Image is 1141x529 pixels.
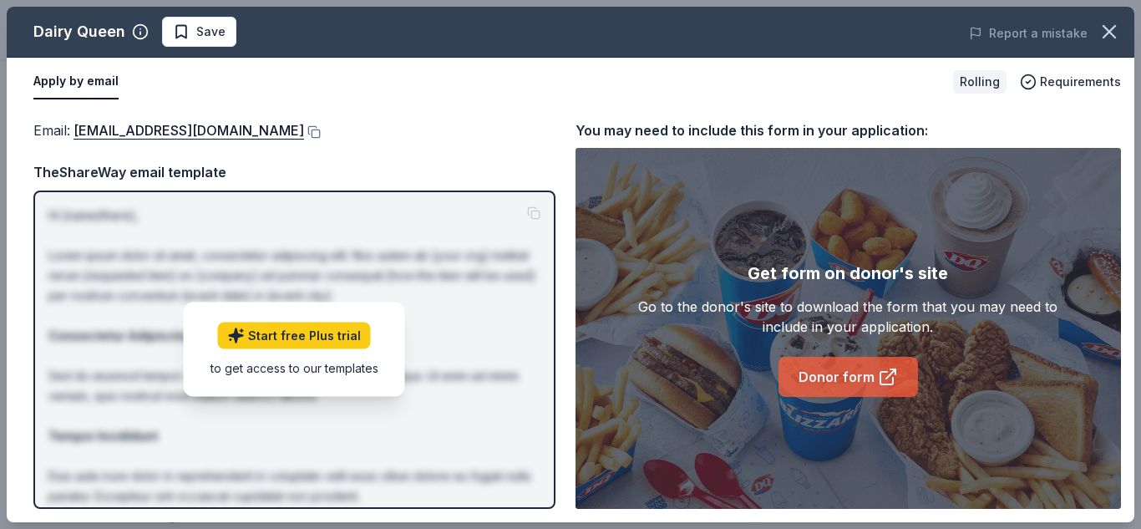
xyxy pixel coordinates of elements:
span: Save [196,22,226,42]
div: TheShareWay email template [33,161,555,183]
div: to get access to our templates [210,359,378,377]
strong: Consectetur Adipiscing [48,328,192,343]
div: You may need to include this form in your application: [576,120,1121,141]
button: Requirements [1020,72,1121,92]
button: Report a mistake [969,23,1088,43]
span: Email : [33,122,304,139]
a: Donor form [778,357,918,397]
div: Dairy Queen [33,18,125,45]
a: [EMAIL_ADDRESS][DOMAIN_NAME] [74,120,304,141]
strong: Tempor Incididunt [48,429,158,443]
span: Requirements [1040,72,1121,92]
div: Get form on donor's site [748,260,948,287]
button: Apply by email [33,64,119,99]
button: Save [162,17,236,47]
a: Start free Plus trial [218,323,371,349]
div: Rolling [953,70,1007,94]
div: Go to the donor's site to download the form that you may need to include in your application. [630,297,1066,337]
